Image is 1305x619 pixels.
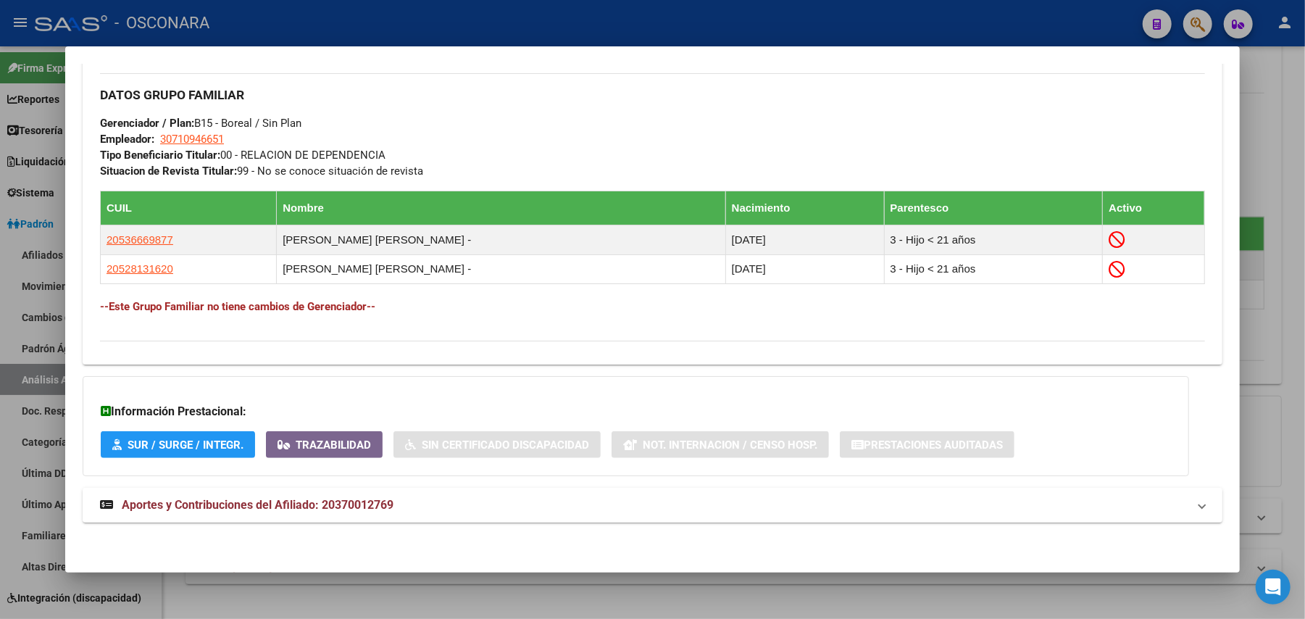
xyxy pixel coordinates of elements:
h3: Información Prestacional: [101,403,1171,420]
span: 20528131620 [107,262,173,275]
strong: Situacion de Revista Titular: [100,165,237,178]
h4: --Este Grupo Familiar no tiene cambios de Gerenciador-- [100,299,1205,315]
button: SUR / SURGE / INTEGR. [101,431,255,458]
th: CUIL [101,191,277,225]
th: Activo [1103,191,1205,225]
td: 3 - Hijo < 21 años [884,225,1103,254]
span: 00 - RELACION DE DEPENDENCIA [100,149,385,162]
mat-expansion-panel-header: Aportes y Contribuciones del Afiliado: 20370012769 [83,488,1222,523]
td: 3 - Hijo < 21 años [884,254,1103,283]
span: Aportes y Contribuciones del Afiliado: 20370012769 [122,498,393,512]
td: [PERSON_NAME] [PERSON_NAME] - [277,254,726,283]
td: [DATE] [725,225,884,254]
span: SUR / SURGE / INTEGR. [128,439,243,452]
td: [PERSON_NAME] [PERSON_NAME] - [277,225,726,254]
button: Prestaciones Auditadas [840,431,1014,458]
button: Trazabilidad [266,431,383,458]
th: Nombre [277,191,726,225]
span: 20536669877 [107,233,173,246]
span: Prestaciones Auditadas [864,439,1003,452]
td: [DATE] [725,254,884,283]
span: B15 - Boreal / Sin Plan [100,117,301,130]
span: Not. Internacion / Censo Hosp. [643,439,817,452]
strong: Empleador: [100,133,154,146]
th: Parentesco [884,191,1103,225]
span: 99 - No se conoce situación de revista [100,165,423,178]
div: Open Intercom Messenger [1256,570,1291,605]
span: Sin Certificado Discapacidad [422,439,589,452]
span: 30710946651 [160,133,224,146]
strong: Tipo Beneficiario Titular: [100,149,220,162]
button: Sin Certificado Discapacidad [393,431,601,458]
button: Not. Internacion / Censo Hosp. [612,431,829,458]
h3: DATOS GRUPO FAMILIAR [100,87,1205,103]
span: Trazabilidad [296,439,371,452]
th: Nacimiento [725,191,884,225]
strong: Gerenciador / Plan: [100,117,194,130]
